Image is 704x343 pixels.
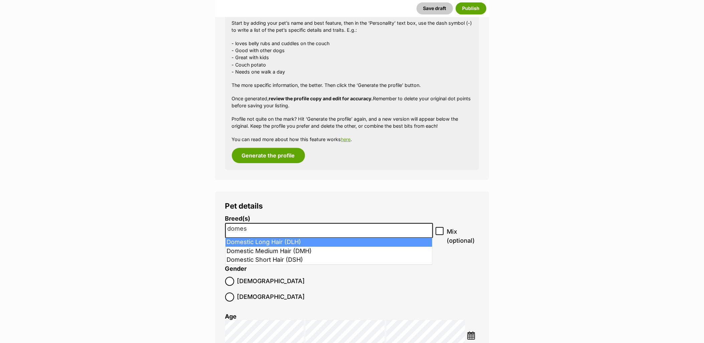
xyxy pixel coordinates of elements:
[225,215,433,222] label: Breed(s)
[237,293,305,302] span: [DEMOGRAPHIC_DATA]
[341,136,351,142] a: here
[232,82,472,89] p: The more specific information, the better. Then click the ‘Generate the profile’ button.
[269,96,373,101] strong: review the profile copy and edit for accuracy.
[417,2,453,14] button: Save draft
[226,255,432,264] li: Domestic Short Hair (DSH)
[237,277,305,286] span: [DEMOGRAPHIC_DATA]
[232,115,472,130] p: Profile not quite on the mark? Hit ‘Generate the profile’ again, and a new version will appear be...
[232,19,472,34] p: Start by adding your pet’s name and best feature, then in the ‘Personality’ text box, use the das...
[232,95,472,109] p: Once generated, Remember to delete your original dot points before saving your listing.
[232,40,472,76] p: - loves belly rubs and cuddles on the couch - Good with other dogs - Great with kids - Couch pota...
[232,148,305,163] button: Generate the profile
[226,247,432,256] li: Domestic Medium Hair (DMH)
[225,265,247,272] label: Gender
[447,227,479,245] span: Mix (optional)
[225,201,263,210] span: Pet details
[467,331,475,340] img: ...
[232,136,472,143] p: You can read more about how this feature works .
[456,2,486,14] button: Publish
[225,313,237,320] label: Age
[225,215,433,257] li: Breed display preview
[226,238,432,247] li: Domestic Long Hair (DLH)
